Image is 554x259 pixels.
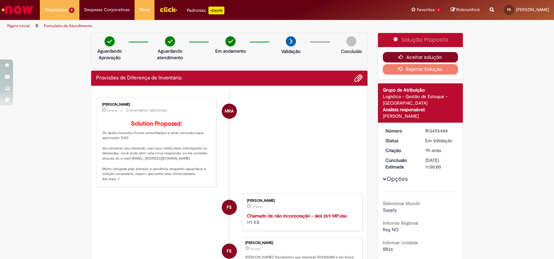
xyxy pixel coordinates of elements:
h2: Provisões de Diferença de Inventário Histórico de tíquete [96,75,182,81]
div: [PERSON_NAME] [102,103,211,107]
div: Fernando Carvalho Silva [222,244,237,259]
p: Validação [281,48,301,55]
span: Requisições [45,7,68,13]
span: Despesas Corporativas [84,7,130,13]
p: Aguardando atendimento [154,48,186,61]
span: 7h atrás [425,147,441,153]
span: BR36 [383,246,393,252]
div: [PERSON_NAME] [383,113,458,119]
div: [DATE] 11:00:00 [425,157,456,170]
div: Analista responsável: [383,106,458,113]
img: click_logo_yellow_360x200.png [159,5,177,14]
span: MRA [225,103,234,119]
button: Adicionar anexos [354,74,363,82]
span: FS [227,243,232,259]
span: Reg NO [383,227,399,233]
span: 4h atrás [107,109,118,112]
div: Solução Proposta [378,33,463,47]
img: check-circle-green.png [225,36,236,46]
span: Supply [383,207,397,213]
p: Aguardando Aprovação [94,48,125,61]
time: 28/08/2025 10:49:51 [107,109,118,112]
img: img-circle-grey.png [346,36,356,46]
div: Grupo de Atribuição: [383,87,458,93]
div: Fernando Carvalho Silva [222,200,237,215]
button: Rejeitar Solução [383,64,458,75]
img: check-circle-green.png [165,36,175,46]
span: More [139,7,150,13]
span: FS [227,199,232,215]
a: Chamado de não incorporação - skol 269 MP.xlsx [247,213,347,219]
div: R13455488 [425,128,456,134]
span: 2 [69,8,74,13]
span: 7h atrás [250,247,261,251]
img: check-circle-green.png [105,36,115,46]
p: Os dados enviados foram consolidados e serão enviados para aprovação DAG. Vou encerrar seu chamad... [102,121,211,182]
a: Página inicial [7,23,30,28]
dt: Status [381,137,421,144]
div: Logística - Gestão de Estoque - [GEOGRAPHIC_DATA] [383,93,458,106]
span: 1 [436,8,441,13]
dt: Criação [381,147,421,154]
button: Aceitar solução [383,52,458,62]
time: 28/08/2025 07:38:20 [250,247,261,251]
a: Formulário de Atendimento [44,23,92,28]
b: Informar Regional [383,220,418,226]
small: Comentários adicionais [126,108,168,113]
span: FS [507,8,511,12]
a: Rascunhos [451,7,480,13]
ul: Trilhas de página [5,20,365,32]
div: Em Validação [425,137,456,144]
p: +GenAi [208,7,224,14]
div: Padroniza [187,7,224,14]
p: Concluído [341,48,362,55]
p: Em andamento [215,48,246,54]
dt: Número [381,128,421,134]
div: Melissa Rabonato Antonioli [222,104,237,119]
div: [PERSON_NAME] [247,199,356,203]
span: 7h atrás [252,205,262,209]
div: 171 KB [247,213,356,226]
b: Selecionar Mundo [383,200,420,206]
img: arrow-next.png [286,36,296,46]
span: Rascunhos [456,7,480,13]
span: [PERSON_NAME] [516,7,549,12]
span: Favoritos [417,7,435,13]
img: ServiceNow [1,3,34,16]
div: [PERSON_NAME] [245,241,359,245]
time: 28/08/2025 07:38:20 [425,147,441,153]
b: Informar Unidade [383,240,418,246]
time: 28/08/2025 07:38:15 [252,205,262,209]
div: 28/08/2025 07:38:20 [425,147,456,154]
dt: Conclusão Estimada [381,157,421,170]
b: Solution Proposed: [131,120,182,128]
